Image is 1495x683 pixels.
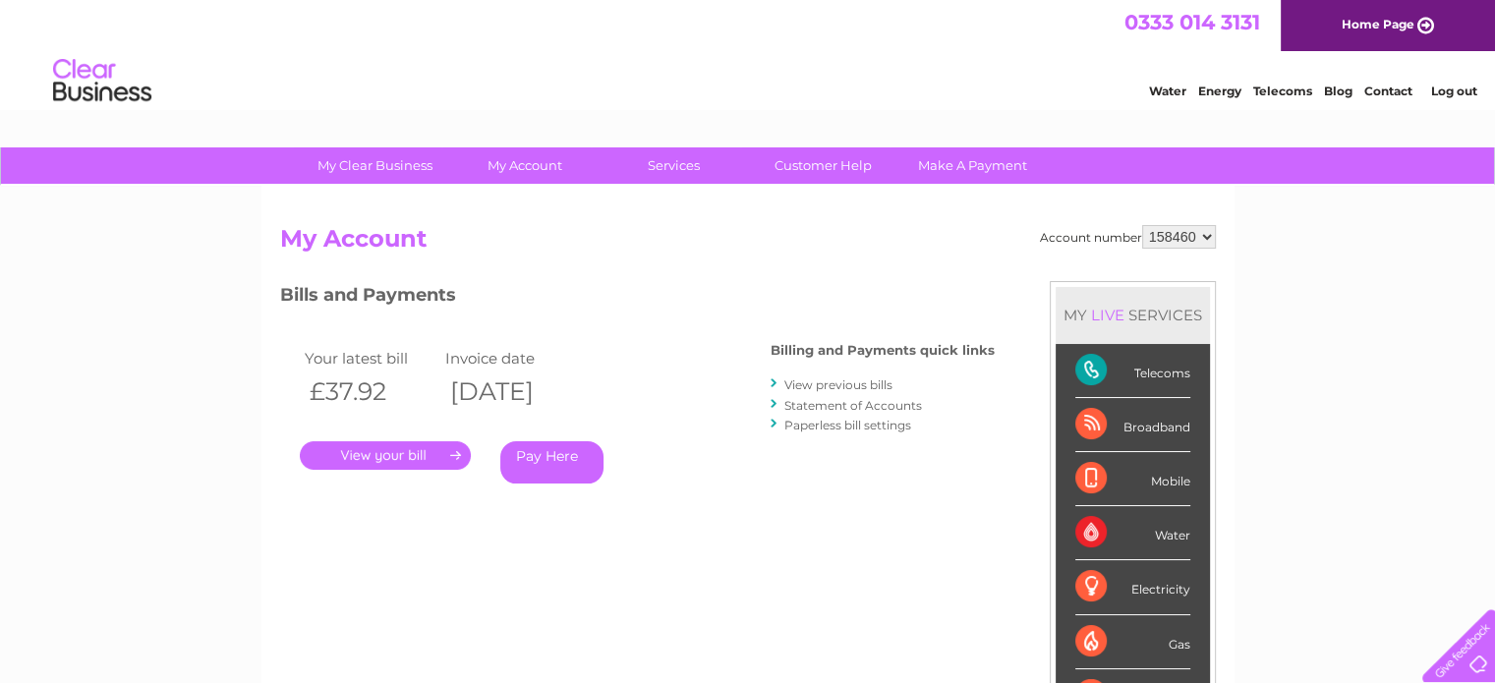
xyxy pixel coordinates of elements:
a: 0333 014 3131 [1124,10,1260,34]
a: My Clear Business [294,147,456,184]
div: Broadband [1075,398,1190,452]
a: Telecoms [1253,84,1312,98]
h4: Billing and Payments quick links [771,343,995,358]
a: Pay Here [500,441,604,484]
a: View previous bills [784,377,892,392]
div: Clear Business is a trading name of Verastar Limited (registered in [GEOGRAPHIC_DATA] No. 3667643... [284,11,1213,95]
div: Account number [1040,225,1216,249]
a: Contact [1364,84,1412,98]
a: Log out [1430,84,1476,98]
td: Invoice date [440,345,582,371]
a: Customer Help [742,147,904,184]
a: Water [1149,84,1186,98]
div: Mobile [1075,452,1190,506]
a: Services [593,147,755,184]
img: logo.png [52,51,152,111]
a: Blog [1324,84,1352,98]
h3: Bills and Payments [280,281,995,315]
a: Paperless bill settings [784,418,911,432]
a: . [300,441,471,470]
th: [DATE] [440,371,582,412]
a: My Account [443,147,605,184]
div: MY SERVICES [1056,287,1210,343]
td: Your latest bill [300,345,441,371]
h2: My Account [280,225,1216,262]
th: £37.92 [300,371,441,412]
div: LIVE [1087,306,1128,324]
div: Electricity [1075,560,1190,614]
div: Gas [1075,615,1190,669]
a: Statement of Accounts [784,398,922,413]
a: Make A Payment [891,147,1054,184]
a: Energy [1198,84,1241,98]
div: Telecoms [1075,344,1190,398]
div: Water [1075,506,1190,560]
